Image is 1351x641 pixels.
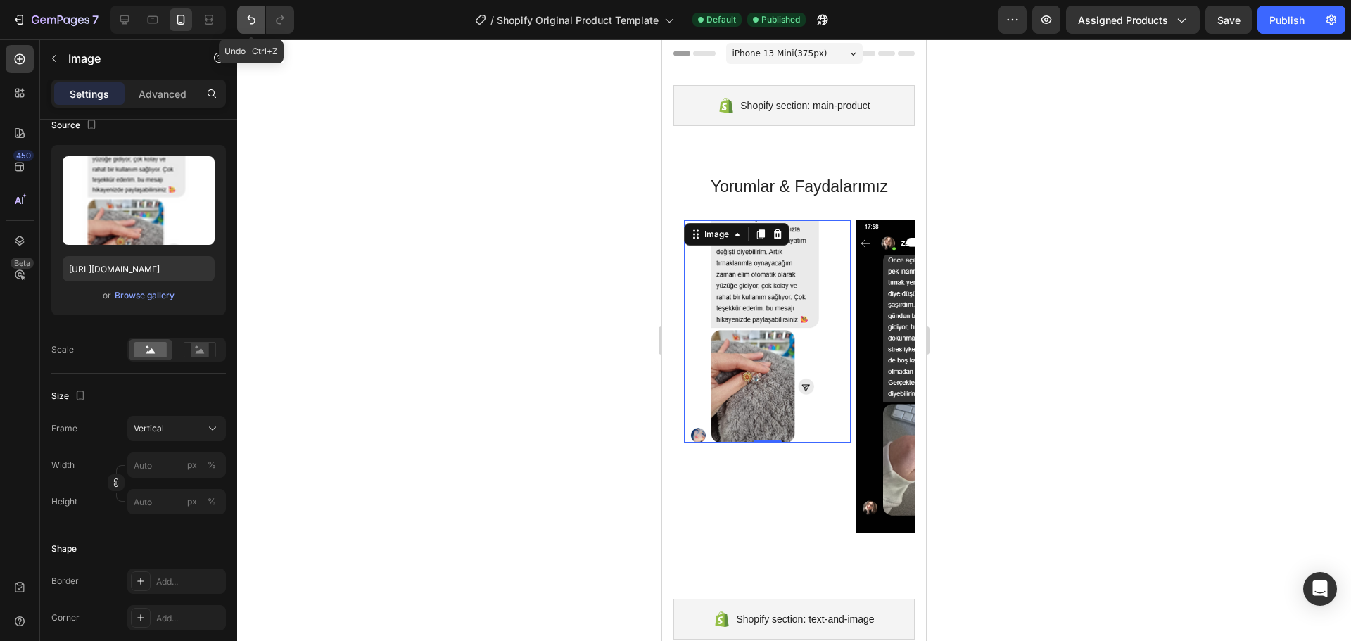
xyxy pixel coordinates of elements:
[1078,13,1168,27] span: Assigned Products
[1303,572,1337,606] div: Open Intercom Messenger
[103,287,111,304] span: or
[1066,6,1200,34] button: Assigned Products
[51,422,77,435] label: Frame
[490,13,494,27] span: /
[187,495,197,508] div: px
[13,150,34,161] div: 450
[706,13,736,26] span: Default
[187,459,197,471] div: px
[70,87,109,101] p: Settings
[51,611,80,624] div: Corner
[497,13,659,27] span: Shopify Original Product Template
[63,156,215,245] img: preview-image
[11,258,34,269] div: Beta
[208,495,216,508] div: %
[68,50,188,67] p: Image
[194,181,360,493] img: gempages_586021222484017867-8217e355-72c9-4665-b269-8205f3e4c15b.png
[51,495,77,508] label: Height
[114,288,175,303] button: Browse gallery
[6,6,105,34] button: 7
[237,6,294,34] div: Undo/Redo
[63,256,215,281] input: https://example.com/image.jpg
[139,87,186,101] p: Advanced
[127,452,226,478] input: px%
[127,416,226,441] button: Vertical
[761,13,800,26] span: Published
[127,489,226,514] input: px%
[74,571,212,588] span: Shopify section: text-and-image
[134,422,164,435] span: Vertical
[1217,14,1241,26] span: Save
[51,459,75,471] label: Width
[203,457,220,474] button: px
[156,576,222,588] div: Add...
[51,387,89,406] div: Size
[203,493,220,510] button: px
[184,457,201,474] button: %
[51,116,100,135] div: Source
[208,459,216,471] div: %
[1269,13,1305,27] div: Publish
[1205,6,1252,34] button: Save
[184,493,201,510] button: %
[51,542,77,555] div: Shape
[115,289,175,302] div: Browse gallery
[51,343,74,356] div: Scale
[1257,6,1317,34] button: Publish
[156,612,222,625] div: Add...
[51,575,79,588] div: Border
[662,39,926,641] iframe: Design area
[92,11,99,28] p: 7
